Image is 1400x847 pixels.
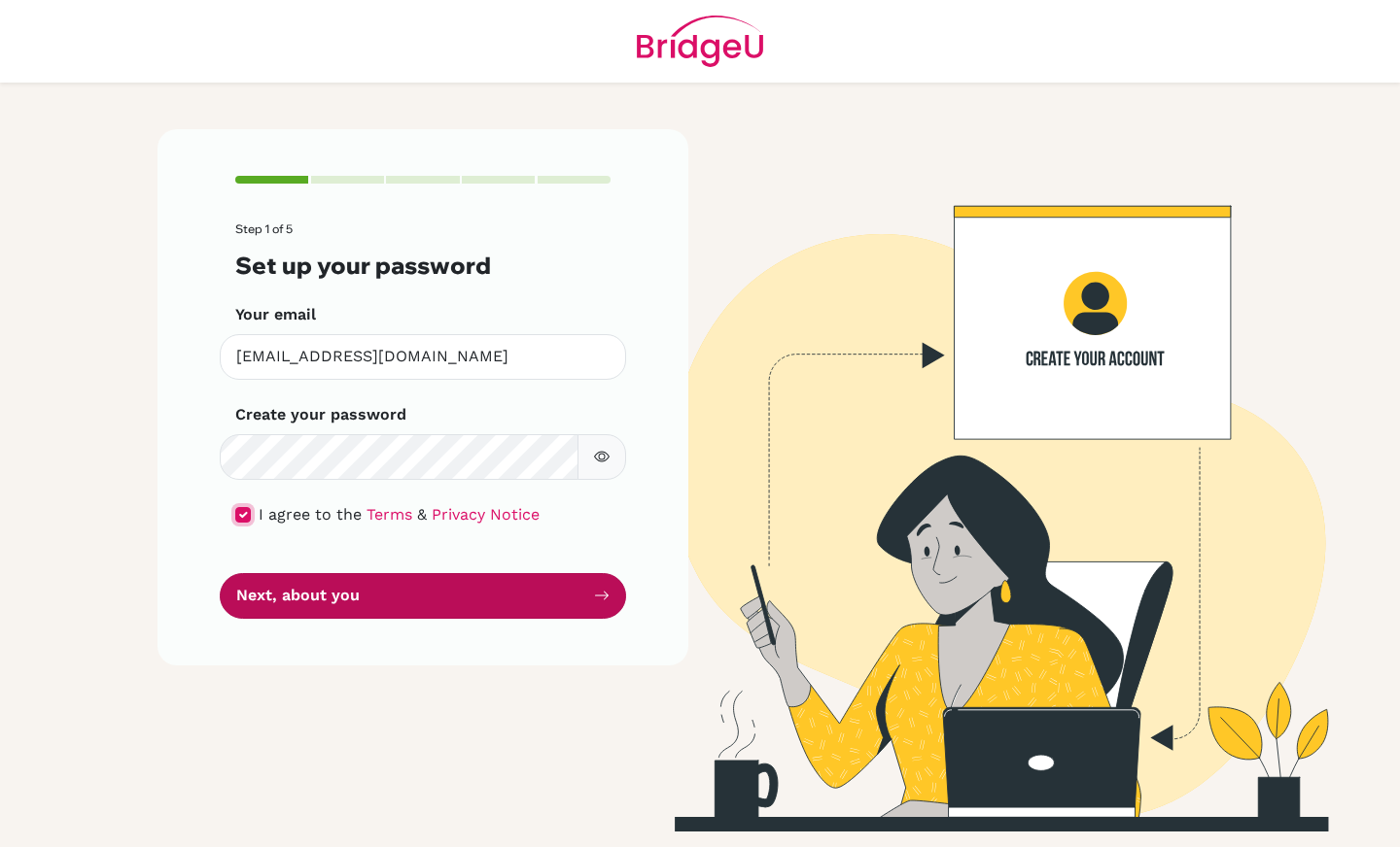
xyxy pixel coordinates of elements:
[235,303,316,326] label: Your email
[367,505,412,524] a: Terms
[235,403,406,426] label: Create your password
[417,505,427,524] span: &
[432,505,540,524] a: Privacy Notice
[235,221,293,236] span: Step 1 of 5
[220,334,626,380] input: Insert your email*
[220,573,626,619] button: Next, about you
[235,252,611,280] h3: Set up your password
[259,505,362,524] span: I agree to the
